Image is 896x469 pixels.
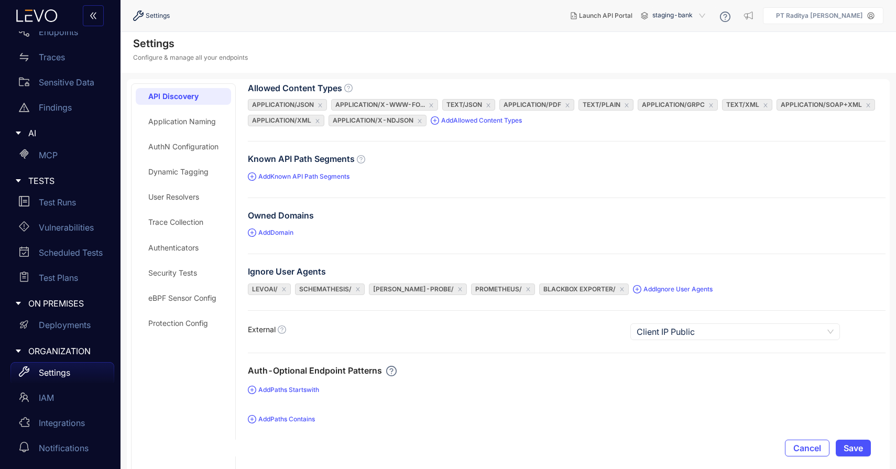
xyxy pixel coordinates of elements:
[39,52,65,62] p: Traces
[281,287,287,292] span: close
[248,385,319,395] span: Add Paths Startswith
[148,92,199,101] div: API Discovery
[624,103,629,108] span: close
[148,218,203,226] div: Trace Collection
[6,170,114,192] div: TESTS
[776,12,863,19] p: PT Raditya [PERSON_NAME]
[19,52,29,62] span: swap
[146,12,170,19] span: Settings
[19,392,29,402] span: team
[583,101,620,108] span: text/plain
[248,228,256,237] span: plus-circle
[252,101,314,108] span: application/json
[39,418,85,428] p: Integrations
[39,443,89,453] p: Notifications
[19,102,29,113] span: warning
[15,177,22,184] span: caret-right
[248,325,286,334] label: External
[248,267,326,276] label: Ignore User Agents
[248,83,353,93] label: Allowed Content Types
[10,97,114,122] a: Findings
[148,143,218,151] div: AuthN Configuration
[446,101,482,108] span: text/json
[633,285,641,293] span: plus-circle
[39,320,91,330] p: Deployments
[652,7,707,24] span: staging-bank
[15,347,22,355] span: caret-right
[248,366,397,376] div: Auth-Optional Endpoint Patterns
[10,438,114,463] a: Notifications
[39,27,78,37] p: Endpoints
[148,244,199,252] div: Authenticators
[6,292,114,314] div: ON PREMISES
[252,116,311,124] span: application/xml
[248,154,365,163] label: Known API Path Segments
[431,115,522,126] span: Add Allowed Content Types
[357,155,365,163] span: question-circle
[10,242,114,267] a: Scheduled Tests
[28,346,106,356] span: ORGANIZATION
[83,5,104,26] button: double-left
[15,300,22,307] span: caret-right
[39,78,94,87] p: Sensitive Data
[431,116,439,125] span: plus-circle
[844,443,863,453] span: Save
[89,12,97,21] span: double-left
[10,47,114,72] a: Traces
[248,414,315,424] span: Add Paths Contains
[248,386,256,394] span: plus-circle
[39,198,76,207] p: Test Runs
[726,101,759,108] span: text/xml
[417,118,422,124] span: close
[248,211,314,220] label: Owned Domains
[562,7,641,24] button: Launch API Portal
[373,285,454,293] span: [PERSON_NAME]-probe/
[543,285,616,293] span: Blackbox Exporter/
[836,440,871,456] button: Save
[39,223,94,232] p: Vulnerabilities
[526,287,531,292] span: close
[39,273,78,282] p: Test Plans
[10,192,114,217] a: Test Runs
[708,103,714,108] span: close
[565,103,570,108] span: close
[318,103,323,108] span: close
[6,122,114,144] div: AI
[335,101,425,108] span: application/x-www-fo...
[6,340,114,362] div: ORGANIZATION
[633,284,713,295] span: Add Ignore User Agents
[785,440,829,456] button: Cancel
[39,150,58,160] p: MCP
[299,285,352,293] span: schemathesis/
[39,103,72,112] p: Findings
[133,37,248,50] h4: Settings
[10,362,114,387] a: Settings
[15,129,22,137] span: caret-right
[344,84,353,92] span: question-circle
[10,21,114,47] a: Endpoints
[10,217,114,242] a: Vulnerabilities
[252,285,278,293] span: levoai/
[866,103,871,108] span: close
[793,443,821,453] span: Cancel
[504,101,561,108] span: application/pdf
[248,172,256,181] span: plus-circle
[10,412,114,438] a: Integrations
[278,325,286,334] span: question-circle
[642,101,705,108] span: application/grpc
[148,117,216,126] div: Application Naming
[10,267,114,292] a: Test Plans
[28,299,106,308] span: ON PREMISES
[579,12,632,19] span: Launch API Portal
[10,315,114,340] a: Deployments
[148,319,208,328] div: Protection Config
[248,415,256,423] span: plus-circle
[619,287,625,292] span: close
[248,227,293,238] span: Add Domain
[355,287,360,292] span: close
[637,324,834,340] span: Client IP Public
[781,101,862,108] span: application/soap+xml
[148,269,197,277] div: Security Tests
[10,145,114,170] a: MCP
[28,128,106,138] span: AI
